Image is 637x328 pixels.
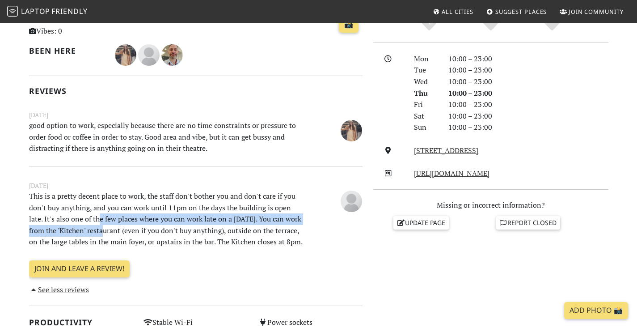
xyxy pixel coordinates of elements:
div: Sat [409,111,443,122]
span: Anonymous [341,196,362,205]
img: 4035-fatima.jpg [341,120,362,141]
div: 10:00 – 23:00 [443,99,614,111]
span: Suggest Places [495,8,547,16]
span: Fátima González [115,49,138,59]
a: Add Photo 📸 [564,302,628,319]
small: [DATE] [24,110,368,120]
small: [DATE] [24,181,368,191]
a: Update page [393,216,449,230]
p: Visits: 16 Vibes: 0 [29,14,133,37]
h2: Productivity [29,318,133,327]
div: Wed [409,76,443,88]
a: [STREET_ADDRESS] [414,145,478,155]
div: 10:00 – 23:00 [443,76,614,88]
div: 10:00 – 23:00 [443,111,614,122]
a: Join Community [556,4,627,20]
a: 📸 [339,16,359,33]
span: James Lowsley Williams [138,49,161,59]
div: 10:00 – 23:00 [443,64,614,76]
div: 10:00 – 23:00 [443,53,614,65]
p: good option to work, especially because there are no time constraints or pressure to order food o... [24,120,311,154]
img: 1536-nicholas.jpg [161,44,183,66]
div: Thu [409,88,443,99]
div: Fri [409,99,443,111]
div: 10:00 – 23:00 [443,88,614,99]
a: [URL][DOMAIN_NAME] [414,168,489,178]
a: Report closed [496,216,561,230]
div: 10:00 – 23:00 [443,122,614,133]
a: All Cities [429,4,477,20]
p: This is a pretty decent place to work, the staff don't bother you and don't care if you don't buy... [24,191,311,248]
img: blank-535327c66bd565773addf3077783bbfce4b00ec00e9fd257753287c682c7fa38.png [341,191,362,212]
img: 4035-fatima.jpg [115,44,136,66]
img: LaptopFriendly [7,6,18,17]
span: Fátima González [341,125,362,135]
a: Join and leave a review! [29,260,130,277]
h2: Been here [29,46,105,55]
a: LaptopFriendly LaptopFriendly [7,4,88,20]
span: Nicholas Wright [161,49,183,59]
div: Mon [409,53,443,65]
img: blank-535327c66bd565773addf3077783bbfce4b00ec00e9fd257753287c682c7fa38.png [138,44,160,66]
span: All Cities [442,8,473,16]
p: Missing or incorrect information? [373,200,608,211]
span: Join Community [569,8,624,16]
div: Sun [409,122,443,133]
div: Tue [409,64,443,76]
span: Laptop [21,6,50,16]
a: See less reviews [29,285,89,294]
span: Friendly [51,6,87,16]
a: Suggest Places [483,4,551,20]
h2: Reviews [29,86,363,96]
